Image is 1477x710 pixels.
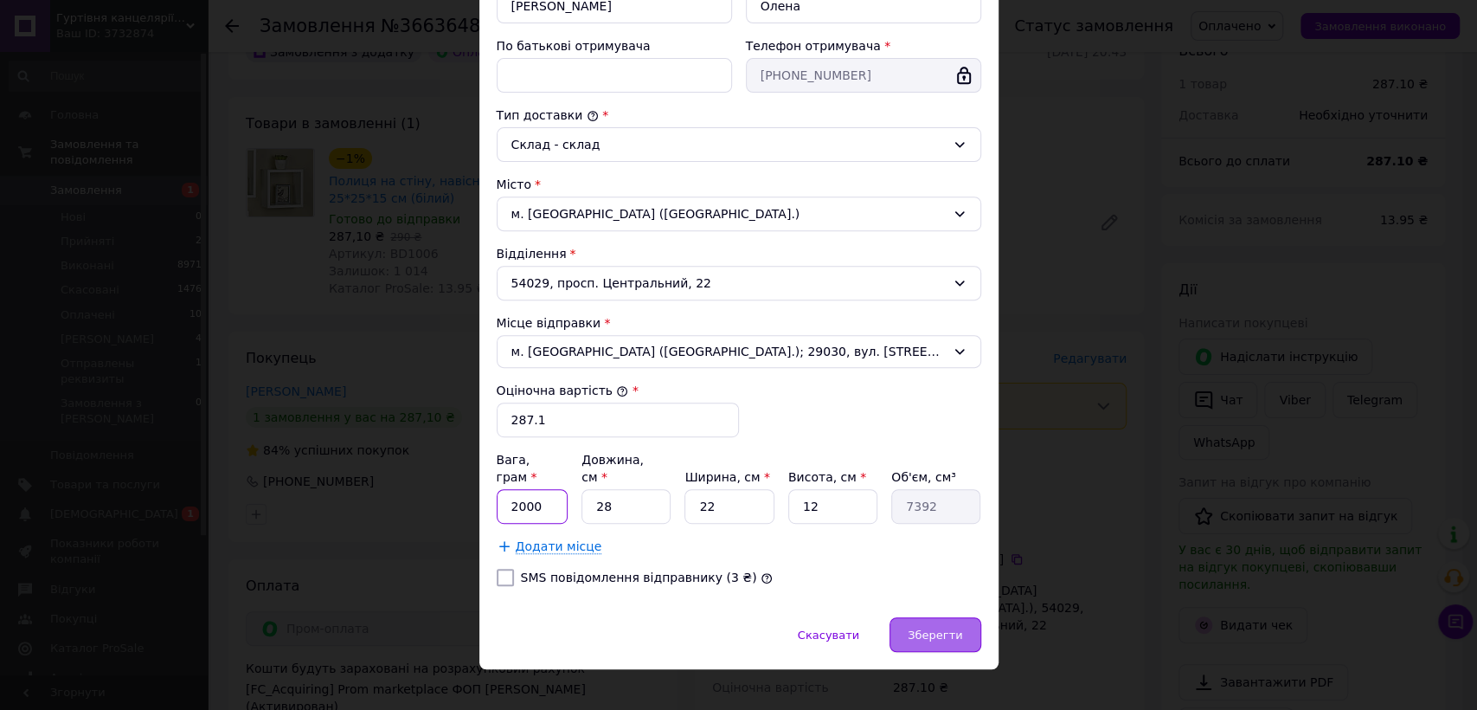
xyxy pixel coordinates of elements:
[511,343,946,360] span: м. [GEOGRAPHIC_DATA] ([GEOGRAPHIC_DATA].); 29030, вул. [STREET_ADDRESS]
[497,245,981,262] div: Відділення
[497,176,981,193] div: Місто
[497,39,651,53] label: По батькові отримувача
[521,571,757,584] label: SMS повідомлення відправнику (3 ₴)
[788,470,866,484] label: Висота, см
[746,39,881,53] label: Телефон отримувача
[497,266,981,300] div: 54029, просп. Центральний, 22
[746,58,981,93] input: +380
[497,197,981,231] div: м. [GEOGRAPHIC_DATA] ([GEOGRAPHIC_DATA].)
[908,629,962,642] span: Зберегти
[511,135,946,154] div: Склад - склад
[497,106,981,124] div: Тип доставки
[497,384,629,397] label: Оціночна вартість
[497,453,537,484] label: Вага, грам
[581,453,644,484] label: Довжина, см
[684,470,769,484] label: Ширина, см
[891,468,980,486] div: Об'єм, см³
[798,629,859,642] span: Скасувати
[497,314,981,332] div: Місце відправки
[516,539,602,554] span: Додати місце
